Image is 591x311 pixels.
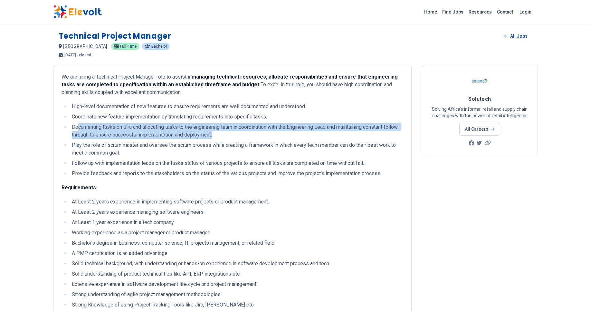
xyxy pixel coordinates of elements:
li: At Least 2 years experience in implementing software projects or product management. [70,198,404,206]
a: Find Jobs [440,7,466,17]
li: At Least 1 year experience in a tech company. [70,219,404,226]
li: A PMP certification is an added advantage [70,250,404,257]
li: Documenting tasks on Jira and allocating tasks to the engineering team in coordination with the E... [70,123,404,139]
li: Strong understanding of agile project management methodologies. [70,291,404,298]
p: We are hiring a Technical Project Manager role to assist in To excel in this role, you should hav... [62,73,404,96]
li: High-level documentation of new features to ensure requirements are well documented and understood. [70,103,404,110]
strong: managing technical resources, allocate responsibilities and ensure that engineering tasks are com... [62,74,398,88]
span: [DATE] [64,53,76,57]
span: [GEOGRAPHIC_DATA] [63,44,107,49]
li: At Least 2 years experience managing software engineers. [70,208,404,216]
p: - closed [77,53,91,57]
li: Extensive experience in software development life cycle and project management. [70,280,404,288]
span: Full-time [120,44,137,48]
a: Resources [466,7,494,17]
li: Follow up with implementation leads on the tasks status of various projects to ensure all tasks a... [70,159,404,167]
li: Working experience as a project manager or product manager. [70,229,404,237]
a: Login [516,5,535,18]
img: Elevolt [53,5,102,19]
iframe: Chat Widget [559,280,591,311]
a: Home [422,7,440,17]
a: All Careers [459,123,500,136]
li: Coordinate new feature implementation by translating requirements into specific tasks. [70,113,404,121]
img: Solutech [472,73,488,89]
li: Play the role of scrum master and oversee the scrum process while creating a framework in which e... [70,141,404,157]
a: Contact [494,7,516,17]
strong: Requirements [62,184,96,191]
p: Solving Africa’s informal retail and supply chain challenges with the power of retail intelligence. [430,106,530,119]
span: Solutech [468,96,491,102]
li: Bachelor’s degree in business, computer science, IT, projects management, or related field. [70,239,404,247]
li: Solid understanding of product technicalities like API, ERP integrations etc. [70,270,404,278]
li: Strong Knowledge of using Project Tracking Tools like Jira, [PERSON_NAME] etc. [70,301,404,309]
li: Provide feedback and reports to the stakeholders on the status of the various projects and improv... [70,170,404,177]
a: All Jobs [499,31,532,41]
h1: Technical Project Manager [59,31,171,41]
li: Solid technical background, with understanding or hands-on experience in software development pro... [70,260,404,268]
span: Bachelor [151,44,167,48]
